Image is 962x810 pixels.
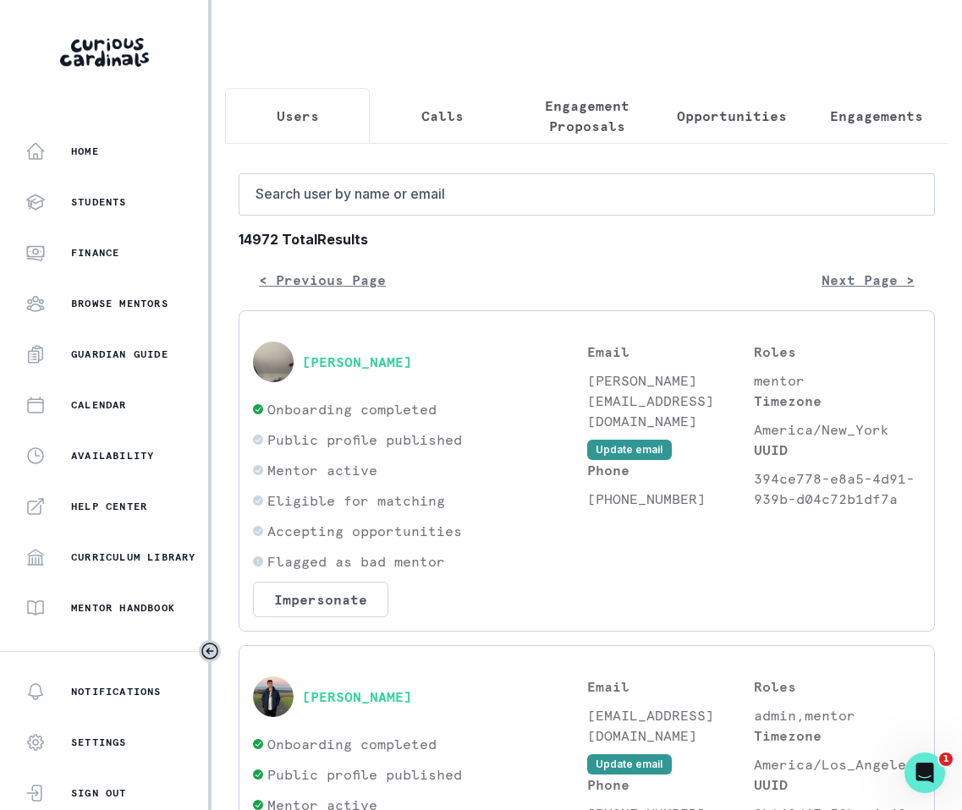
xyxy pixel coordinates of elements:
[239,263,406,297] button: < Previous Page
[587,676,754,697] p: Email
[587,440,672,460] button: Update email
[71,601,175,615] p: Mentor Handbook
[267,399,437,419] p: Onboarding completed
[60,38,149,67] img: Curious Cardinals Logo
[71,297,168,310] p: Browse Mentors
[754,391,921,411] p: Timezone
[587,460,754,480] p: Phone
[267,521,462,541] p: Accepting opportunities
[267,430,462,450] p: Public profile published
[71,685,162,698] p: Notifications
[587,342,754,362] p: Email
[267,734,437,754] p: Onboarding completed
[529,96,645,136] p: Engagement Proposals
[71,195,127,209] p: Students
[71,500,147,513] p: Help Center
[754,725,921,746] p: Timezone
[421,106,464,126] p: Calls
[754,440,921,460] p: UUID
[267,460,377,480] p: Mentor active
[754,419,921,440] p: America/New_York
[71,348,168,361] p: Guardian Guide
[754,705,921,725] p: admin,mentor
[199,640,221,662] button: Toggle sidebar
[754,370,921,391] p: mentor
[754,774,921,795] p: UUID
[71,449,154,462] p: Availability
[587,489,754,509] p: [PHONE_NUMBER]
[239,229,935,249] b: 14972 Total Results
[677,106,787,126] p: Opportunities
[587,705,754,746] p: [EMAIL_ADDRESS][DOMAIN_NAME]
[267,490,445,511] p: Eligible for matching
[277,106,319,126] p: Users
[71,398,127,412] p: Calendar
[71,246,119,260] p: Finance
[302,688,412,705] button: [PERSON_NAME]
[754,676,921,697] p: Roles
[801,263,935,297] button: Next Page >
[71,786,127,800] p: Sign Out
[754,468,921,509] p: 394ce778-e8a5-4d91-939b-d04c72b1df7a
[71,550,196,564] p: Curriculum Library
[587,774,754,795] p: Phone
[939,753,953,766] span: 1
[267,551,445,572] p: Flagged as bad mentor
[253,582,388,617] button: Impersonate
[587,370,754,431] p: [PERSON_NAME][EMAIL_ADDRESS][DOMAIN_NAME]
[587,754,672,774] button: Update email
[71,736,127,749] p: Settings
[754,754,921,774] p: America/Los_Angeles
[754,342,921,362] p: Roles
[302,353,412,370] button: [PERSON_NAME]
[267,764,462,785] p: Public profile published
[904,753,945,793] iframe: Intercom live chat
[71,145,99,158] p: Home
[830,106,923,126] p: Engagements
